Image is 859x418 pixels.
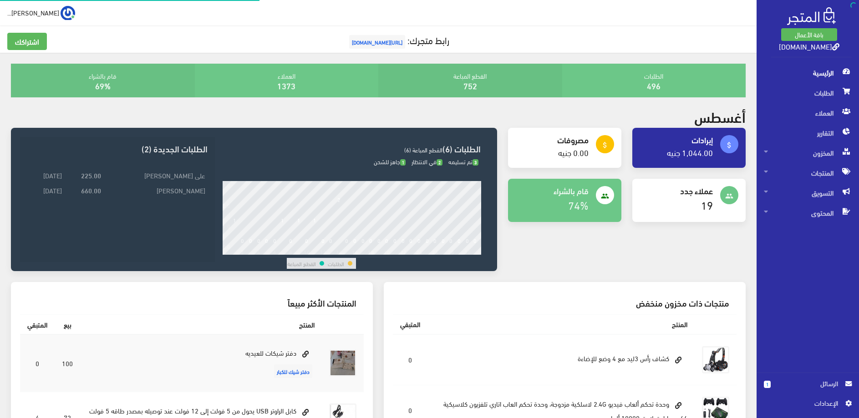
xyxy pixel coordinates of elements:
[764,163,852,183] span: المنتجات
[702,346,729,373] img: kshaf-ras-3lyd-maa-4-odaa-lladaaa.jpg
[764,398,852,413] a: اﻹعدادات
[427,334,695,385] td: كشاف رأس 3ليد مع 4 وضع للإضاءة
[336,248,342,255] div: 14
[757,143,859,163] a: المخزون
[640,186,713,195] h4: عملاء جدد
[277,78,295,93] a: 1373
[7,7,59,18] span: [PERSON_NAME]...
[725,141,733,149] i: attach_money
[764,381,771,388] span: 1
[20,334,55,392] td: 0
[764,123,852,143] span: التقارير
[764,183,852,203] span: التسويق
[757,163,859,183] a: المنتجات
[81,170,101,180] strong: 225.00
[80,334,322,392] td: دفتر شيكات للعيديه
[384,248,390,255] div: 20
[757,63,859,83] a: الرئيسية
[368,248,374,255] div: 18
[329,349,356,377] img: dftr-shykat-llaaydyh.jpg
[55,314,80,334] th: بيع
[81,185,101,195] strong: 660.00
[463,78,477,93] a: 752
[103,183,208,198] td: [PERSON_NAME]
[400,159,406,166] span: 1
[787,7,836,25] img: .
[757,203,859,223] a: المحتوى
[427,314,695,334] th: المنتج
[757,123,859,143] a: التقارير
[20,314,55,334] th: المتبقي
[27,183,64,198] td: [DATE]
[347,31,449,48] a: رابط متجرك:[URL][DOMAIN_NAME]
[781,28,837,41] a: باقة الأعمال
[274,364,312,378] span: دفتر شيك للكبار
[7,5,75,20] a: ... [PERSON_NAME]...
[103,168,208,183] td: على [PERSON_NAME]
[640,135,713,144] h4: إيرادات
[764,143,852,163] span: المخزون
[95,78,111,93] a: 69%
[412,156,442,167] span: في الانتظار
[320,248,326,255] div: 12
[27,144,208,153] h3: الطلبات الجديدة (2)
[437,159,442,166] span: 2
[352,248,358,255] div: 16
[701,195,713,214] a: 19
[241,248,244,255] div: 2
[327,258,345,269] td: الطلبات
[195,64,379,97] div: العملاء
[393,314,427,334] th: المتبقي
[257,248,260,255] div: 4
[289,248,292,255] div: 8
[27,298,356,307] h3: المنتجات الأكثر مبيعاً
[757,103,859,123] a: العملاء
[568,195,589,214] a: 74%
[400,248,407,255] div: 22
[393,334,427,385] td: 0
[601,192,609,200] i: people
[764,203,852,223] span: المحتوى
[473,159,478,166] span: 3
[304,248,310,255] div: 10
[764,63,852,83] span: الرئيسية
[61,6,75,20] img: ...
[404,144,442,155] span: القطع المباعة (6)
[55,334,80,392] td: 100
[448,248,454,255] div: 28
[764,83,852,103] span: الطلبات
[725,192,733,200] i: people
[601,141,609,149] i: attach_money
[562,64,746,97] div: الطلبات
[764,378,852,398] a: 1 الرسائل
[464,248,471,255] div: 30
[400,298,729,307] h3: منتجات ذات مخزون منخفض
[287,258,316,269] td: القطع المباعة
[757,83,859,103] a: الطلبات
[432,248,438,255] div: 26
[771,398,838,408] span: اﻹعدادات
[515,186,589,195] h4: قام بالشراء
[349,35,405,49] span: [URL][DOMAIN_NAME]
[416,248,422,255] div: 24
[778,378,838,388] span: الرسائل
[764,103,852,123] span: العملاء
[374,156,406,167] span: جاهز للشحن
[27,168,64,183] td: [DATE]
[7,33,47,50] a: اشتراكك
[694,108,746,124] h2: أغسطس
[515,135,589,144] h4: مصروفات
[558,145,589,160] a: 0.00 جنيه
[80,314,322,334] th: المنتج
[647,78,661,93] a: 496
[273,248,276,255] div: 6
[448,156,478,167] span: تم تسليمه
[779,40,839,53] a: [DOMAIN_NAME]
[11,64,195,97] div: قام بالشراء
[223,144,481,153] h3: الطلبات (6)
[667,145,713,160] a: 1,044.00 جنيه
[378,64,562,97] div: القطع المباعة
